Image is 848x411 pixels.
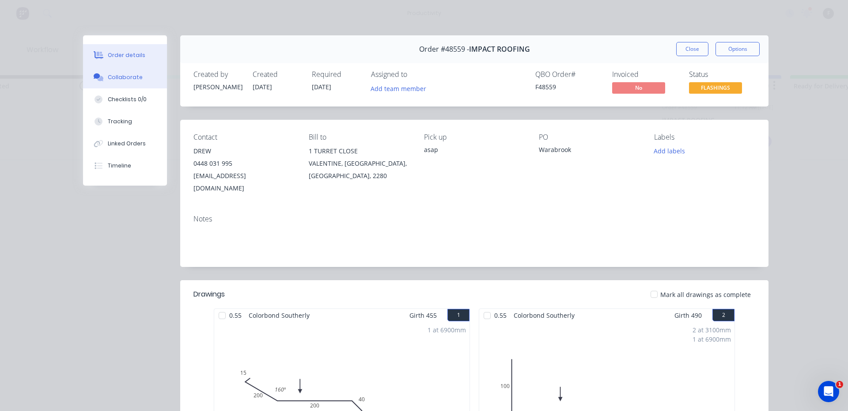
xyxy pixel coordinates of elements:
[539,145,640,157] div: Warabrook
[689,82,742,95] button: FLASHINGS
[689,82,742,93] span: FLASHINGS
[693,325,731,335] div: 2 at 3100mm
[419,45,469,53] span: Order #48559 -
[715,42,760,56] button: Options
[535,82,602,91] div: F48559
[409,309,437,322] span: Girth 455
[312,70,360,79] div: Required
[649,145,690,157] button: Add labels
[108,95,147,103] div: Checklists 0/0
[83,66,167,88] button: Collaborate
[253,70,301,79] div: Created
[660,290,751,299] span: Mark all drawings as complete
[712,309,734,321] button: 2
[689,70,755,79] div: Status
[469,45,530,53] span: IMPACT ROOFING
[193,145,295,157] div: DREW
[424,133,525,141] div: Pick up
[654,133,755,141] div: Labels
[83,133,167,155] button: Linked Orders
[108,118,132,126] div: Tracking
[108,73,143,81] div: Collaborate
[83,88,167,110] button: Checklists 0/0
[309,145,410,182] div: 1 TURRET CLOSEVALENTINE, [GEOGRAPHIC_DATA], [GEOGRAPHIC_DATA], 2280
[836,381,843,388] span: 1
[193,145,295,194] div: DREW0448 031 995[EMAIL_ADDRESS][DOMAIN_NAME]
[193,289,225,300] div: Drawings
[612,70,678,79] div: Invoiced
[424,145,525,154] div: asap
[309,133,410,141] div: Bill to
[193,157,295,170] div: 0448 031 995
[83,110,167,133] button: Tracking
[309,145,410,157] div: 1 TURRET CLOSE
[491,309,510,322] span: 0.55
[226,309,245,322] span: 0.55
[366,82,431,94] button: Add team member
[83,44,167,66] button: Order details
[193,82,242,91] div: [PERSON_NAME]
[674,309,702,322] span: Girth 490
[535,70,602,79] div: QBO Order #
[539,133,640,141] div: PO
[108,51,145,59] div: Order details
[818,381,839,402] iframe: Intercom live chat
[428,325,466,335] div: 1 at 6900mm
[253,83,272,91] span: [DATE]
[510,309,578,322] span: Colorbond Southerly
[193,70,242,79] div: Created by
[693,335,731,344] div: 1 at 6900mm
[193,170,295,194] div: [EMAIL_ADDRESS][DOMAIN_NAME]
[108,140,146,148] div: Linked Orders
[193,133,295,141] div: Contact
[371,70,459,79] div: Assigned to
[193,215,755,223] div: Notes
[83,155,167,177] button: Timeline
[312,83,331,91] span: [DATE]
[612,82,665,93] span: No
[676,42,708,56] button: Close
[245,309,313,322] span: Colorbond Southerly
[309,157,410,182] div: VALENTINE, [GEOGRAPHIC_DATA], [GEOGRAPHIC_DATA], 2280
[108,162,131,170] div: Timeline
[447,309,469,321] button: 1
[371,82,431,94] button: Add team member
